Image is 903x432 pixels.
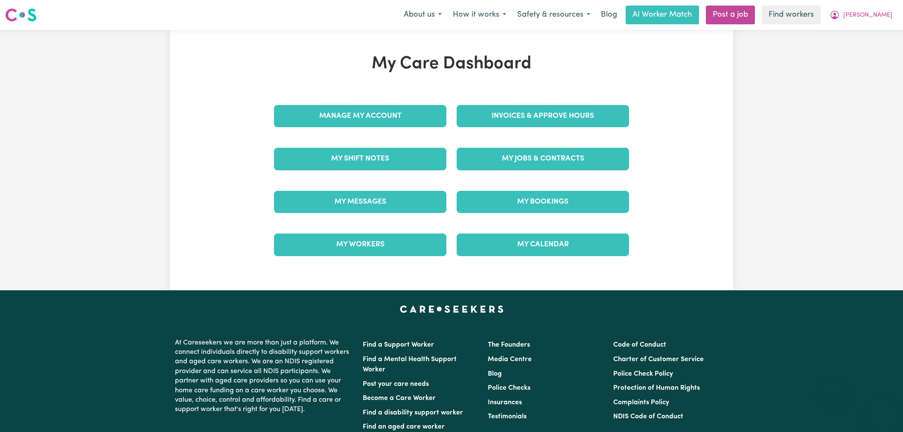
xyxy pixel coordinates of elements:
[5,5,37,25] a: Careseekers logo
[274,148,446,170] a: My Shift Notes
[596,6,622,24] a: Blog
[400,306,504,312] a: Careseekers home page
[613,371,673,377] a: Police Check Policy
[274,234,446,256] a: My Workers
[457,191,629,213] a: My Bookings
[363,423,445,430] a: Find an aged care worker
[488,413,527,420] a: Testimonials
[447,6,512,24] button: How it works
[706,6,755,24] a: Post a job
[488,371,502,377] a: Blog
[843,11,892,20] span: [PERSON_NAME]
[274,191,446,213] a: My Messages
[613,413,683,420] a: NDIS Code of Conduct
[363,356,457,373] a: Find a Mental Health Support Worker
[363,395,436,402] a: Become a Care Worker
[457,105,629,127] a: Invoices & Approve Hours
[488,385,530,391] a: Police Checks
[613,342,666,348] a: Code of Conduct
[488,399,522,406] a: Insurances
[363,381,429,388] a: Post your care needs
[363,342,434,348] a: Find a Support Worker
[512,6,596,24] button: Safety & resources
[824,6,898,24] button: My Account
[488,356,532,363] a: Media Centre
[457,234,629,256] a: My Calendar
[363,409,463,416] a: Find a disability support worker
[824,377,842,394] iframe: Close message
[869,398,896,425] iframe: Button to launch messaging window
[613,399,669,406] a: Complaints Policy
[274,105,446,127] a: Manage My Account
[613,385,700,391] a: Protection of Human Rights
[488,342,530,348] a: The Founders
[762,6,821,24] a: Find workers
[398,6,447,24] button: About us
[457,148,629,170] a: My Jobs & Contracts
[626,6,699,24] a: AI Worker Match
[613,356,704,363] a: Charter of Customer Service
[5,7,37,23] img: Careseekers logo
[175,335,352,418] p: At Careseekers we are more than just a platform. We connect individuals directly to disability su...
[269,54,634,74] h1: My Care Dashboard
